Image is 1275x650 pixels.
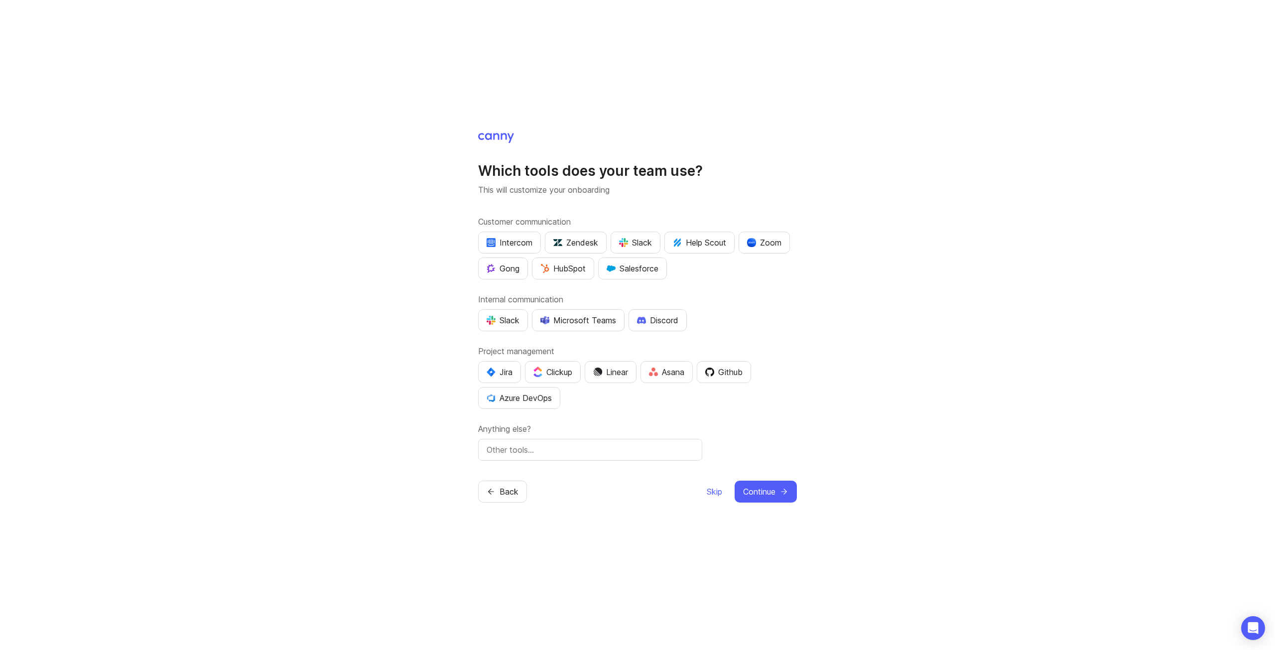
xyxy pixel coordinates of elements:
[540,314,616,326] div: Microsoft Teams
[664,232,735,254] button: Help Scout
[525,361,581,383] button: Clickup
[607,262,658,274] div: Salesforce
[533,367,542,377] img: j83v6vj1tgY2AAAAABJRU5ErkJggg==
[487,444,694,456] input: Other tools…
[735,481,797,503] button: Continue
[540,262,586,274] div: HubSpot
[673,238,682,247] img: kV1LT1TqjqNHPtRK7+FoaplE1qRq1yqhg056Z8K5Oc6xxgIuf0oNQ9LelJqbcyPisAf0C9LDpX5UIuAAAAAElFTkSuQmCC
[593,366,628,378] div: Linear
[487,392,552,404] div: Azure DevOps
[478,387,560,409] button: Azure DevOps
[747,238,756,247] img: xLHbn3khTPgAAAABJRU5ErkJggg==
[478,258,528,279] button: Gong
[487,262,519,274] div: Gong
[478,423,797,435] label: Anything else?
[478,361,521,383] button: Jira
[553,237,598,249] div: Zendesk
[487,368,496,377] img: svg+xml;base64,PHN2ZyB4bWxucz0iaHR0cDovL3d3dy53My5vcmcvMjAwMC9zdmciIHZpZXdCb3g9IjAgMCA0MC4zNDMgND...
[593,368,602,377] img: Dm50RERGQWO2Ei1WzHVviWZlaLVriU9uRN6E+tIr91ebaDbMKKPDpFbssSuEG21dcGXkrKsuOVPwCeFJSFAIOxgiKgL2sFHRe...
[487,366,512,378] div: Jira
[585,361,637,383] button: Linear
[540,316,549,324] img: D0GypeOpROL5AAAAAElFTkSuQmCC
[478,481,527,503] button: Back
[607,264,616,273] img: GKxMRLiRsgdWqxrdBeWfGK5kaZ2alx1WifDSa2kSTsK6wyJURKhUuPoQRYzjholVGzT2A2owx2gHwZoyZHHCYJ8YNOAZj3DSg...
[619,237,652,249] div: Slack
[487,237,532,249] div: Intercom
[487,238,496,247] img: eRR1duPH6fQxdnSV9IruPjCimau6md0HxlPR81SIPROHX1VjYjAN9a41AAAAAElFTkSuQmCC
[640,361,693,383] button: Asana
[743,486,775,498] span: Continue
[697,361,751,383] button: Github
[629,309,687,331] button: Discord
[1241,616,1265,640] div: Open Intercom Messenger
[532,258,594,279] button: HubSpot
[673,237,726,249] div: Help Scout
[619,238,628,247] img: WIAAAAASUVORK5CYII=
[478,232,541,254] button: Intercom
[478,293,797,305] label: Internal communication
[739,232,790,254] button: Zoom
[649,366,684,378] div: Asana
[637,316,646,323] img: +iLplPsjzba05dttzK064pds+5E5wZnCVbuGoLvBrYdmEPrXTzGo7zG60bLEREEjvOjaG9Saez5xsOEAbxBwOP6dkea84XY9O...
[487,393,496,402] img: YKcwp4sHBXAAAAAElFTkSuQmCC
[478,162,797,180] h1: Which tools does your team use?
[478,133,514,143] img: Canny Home
[540,264,549,273] img: G+3M5qq2es1si5SaumCnMN47tP1CvAZneIVX5dcx+oz+ZLhv4kfP9DwAAAABJRU5ErkJggg==
[532,309,625,331] button: Microsoft Teams
[487,264,496,273] img: qKnp5cUisfhcFQGr1t296B61Fm0WkUVwBZaiVE4uNRmEGBFetJMz8xGrgPHqF1mLDIG816Xx6Jz26AFmkmT0yuOpRCAR7zRpG...
[478,184,797,196] p: This will customize your onboarding
[705,368,714,377] img: 0D3hMmx1Qy4j6AAAAAElFTkSuQmCC
[707,486,722,498] span: Skip
[478,216,797,228] label: Customer communication
[747,237,781,249] div: Zoom
[487,314,519,326] div: Slack
[487,316,496,325] img: WIAAAAASUVORK5CYII=
[545,232,607,254] button: Zendesk
[649,368,658,376] img: Rf5nOJ4Qh9Y9HAAAAAElFTkSuQmCC
[500,486,518,498] span: Back
[611,232,660,254] button: Slack
[533,366,572,378] div: Clickup
[705,366,743,378] div: Github
[706,481,723,503] button: Skip
[478,309,528,331] button: Slack
[553,238,562,247] img: UniZRqrCPz6BHUWevMzgDJ1FW4xaGg2egd7Chm8uY0Al1hkDyjqDa8Lkk0kDEdqKkBok+T4wfoD0P0o6UMciQ8AAAAASUVORK...
[637,314,678,326] div: Discord
[598,258,667,279] button: Salesforce
[478,345,797,357] label: Project management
